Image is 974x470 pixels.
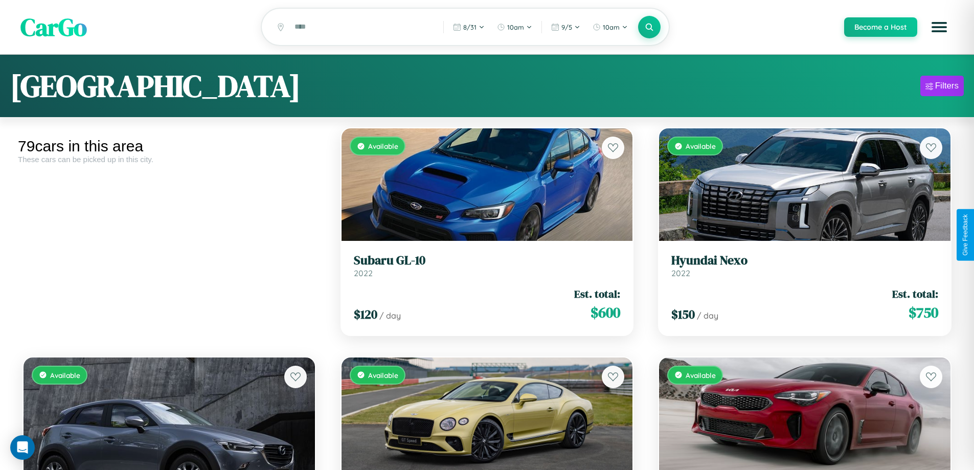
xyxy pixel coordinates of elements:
[354,253,621,278] a: Subaru GL-102022
[448,19,490,35] button: 8/31
[844,17,917,37] button: Become a Host
[10,65,301,107] h1: [GEOGRAPHIC_DATA]
[671,253,938,278] a: Hyundai Nexo2022
[892,286,938,301] span: Est. total:
[603,23,620,31] span: 10am
[686,142,716,150] span: Available
[697,310,718,321] span: / day
[909,302,938,323] span: $ 750
[591,302,620,323] span: $ 600
[354,306,377,323] span: $ 120
[671,306,695,323] span: $ 150
[686,371,716,379] span: Available
[354,253,621,268] h3: Subaru GL-10
[463,23,477,31] span: 8 / 31
[920,76,964,96] button: Filters
[354,268,373,278] span: 2022
[18,155,321,164] div: These cars can be picked up in this city.
[20,10,87,44] span: CarGo
[561,23,572,31] span: 9 / 5
[671,268,690,278] span: 2022
[379,310,401,321] span: / day
[10,435,35,460] div: Open Intercom Messenger
[546,19,585,35] button: 9/5
[368,142,398,150] span: Available
[671,253,938,268] h3: Hyundai Nexo
[368,371,398,379] span: Available
[492,19,537,35] button: 10am
[925,13,954,41] button: Open menu
[50,371,80,379] span: Available
[18,138,321,155] div: 79 cars in this area
[507,23,524,31] span: 10am
[962,214,969,256] div: Give Feedback
[587,19,633,35] button: 10am
[574,286,620,301] span: Est. total:
[935,81,959,91] div: Filters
